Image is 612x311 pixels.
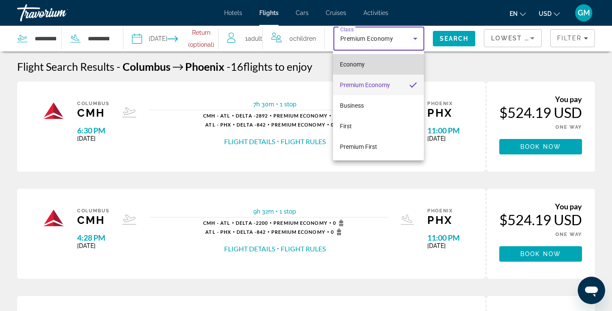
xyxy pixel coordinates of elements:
span: Premium Economy [340,82,390,88]
span: Premium First [340,143,377,150]
span: Business [340,102,364,109]
span: First [340,123,352,130]
span: Economy [340,61,365,68]
iframe: Button to launch messaging window [578,277,605,304]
